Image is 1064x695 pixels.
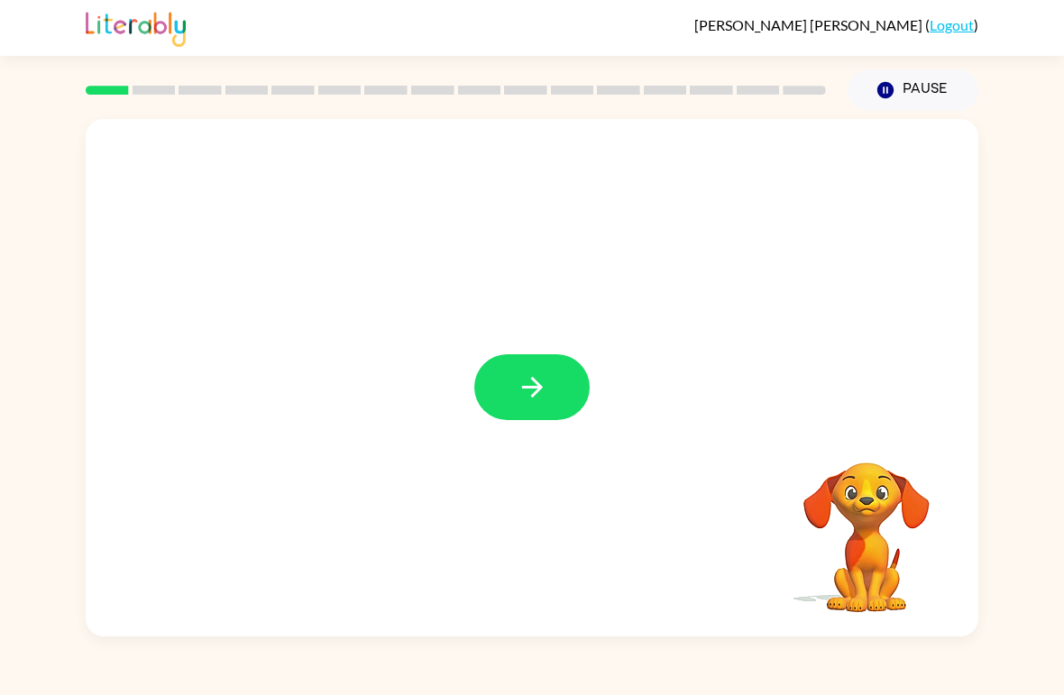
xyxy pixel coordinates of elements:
a: Logout [930,16,974,33]
span: [PERSON_NAME] [PERSON_NAME] [694,16,925,33]
div: ( ) [694,16,978,33]
img: Literably [86,7,186,47]
video: Your browser must support playing .mp4 files to use Literably. Please try using another browser. [776,434,957,615]
button: Pause [848,69,978,111]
